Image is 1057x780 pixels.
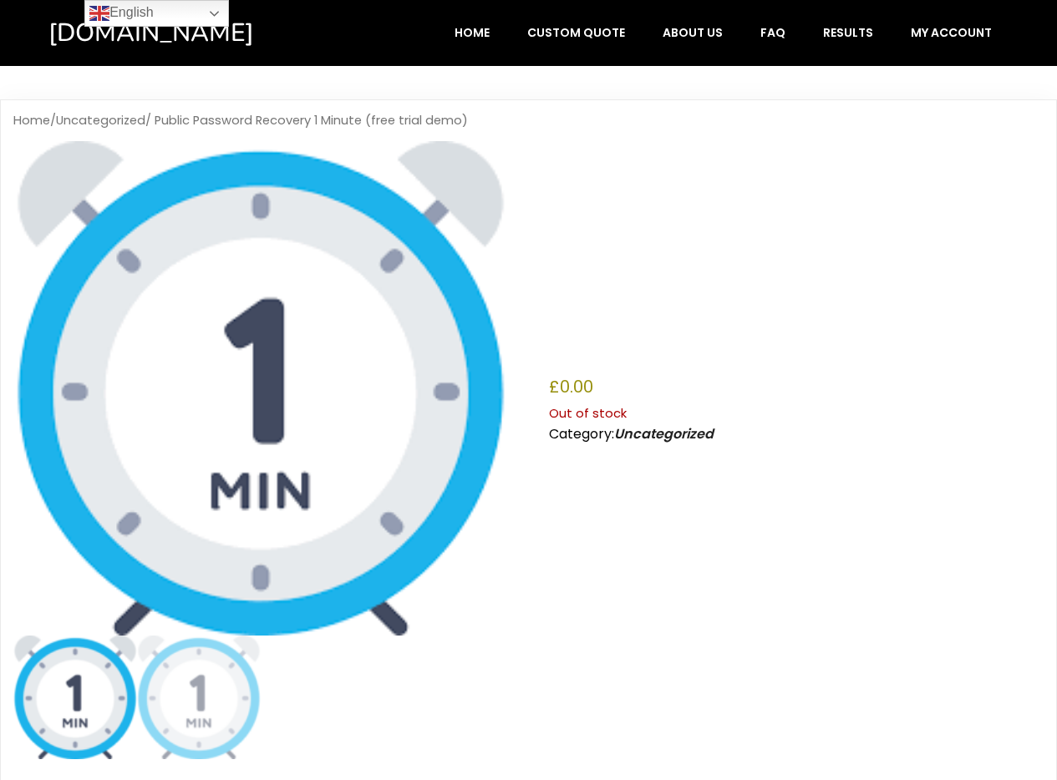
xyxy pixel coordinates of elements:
span: My account [911,25,992,40]
span: Category: [549,424,714,443]
img: Public Password Recovery 1 Minute (free trial demo) [13,636,137,759]
img: en [89,3,109,23]
bdi: 0.00 [549,375,593,398]
a: Uncategorized [56,112,145,129]
a: Results [805,17,891,48]
a: Home [13,112,50,129]
span: About Us [663,25,723,40]
h1: Public Password Recovery 1 Minute (free trial demo) [549,168,1044,363]
img: Public Password Recovery 1 Minute (free trial demo) [13,141,508,636]
span: FAQ [760,25,785,40]
a: FAQ [743,17,803,48]
a: About Us [645,17,740,48]
img: Public Password Recovery 1 Minute (free trial demo) - Image 2 [137,636,261,759]
a: My account [893,17,1009,48]
a: Custom Quote [510,17,643,48]
span: Results [823,25,873,40]
span: £ [549,375,560,398]
a: Uncategorized [614,424,714,443]
p: Out of stock [549,403,1044,424]
a: Home [437,17,507,48]
span: Custom Quote [527,25,625,40]
img: Public Password Recovery 1 Minute (free trial demo) - Image 2 [508,141,1003,636]
a: [DOMAIN_NAME] [48,17,325,49]
span: Home [455,25,490,40]
nav: Breadcrumb [13,113,1044,129]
